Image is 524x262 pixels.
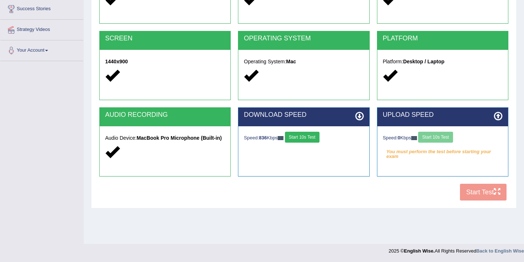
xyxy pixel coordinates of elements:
[389,244,524,254] div: 2025 © All Rights Reserved
[476,248,524,254] a: Back to English Wise
[383,111,503,119] h2: UPLOAD SPEED
[259,135,267,140] strong: 836
[383,146,503,157] em: You must perform the test before starting your exam
[403,59,445,64] strong: Desktop / Laptop
[383,35,503,42] h2: PLATFORM
[105,35,225,42] h2: SCREEN
[285,132,319,143] button: Start 10s Test
[286,59,296,64] strong: Mac
[244,132,364,144] div: Speed: Kbps
[278,136,283,140] img: ajax-loader-fb-connection.gif
[244,35,364,42] h2: OPERATING SYSTEM
[383,132,503,144] div: Speed: Kbps
[404,248,434,254] strong: English Wise.
[411,136,417,140] img: ajax-loader-fb-connection.gif
[244,59,364,64] h5: Operating System:
[105,111,225,119] h2: AUDIO RECORDING
[398,135,400,140] strong: 0
[105,59,128,64] strong: 1440x900
[244,111,364,119] h2: DOWNLOAD SPEED
[0,20,83,38] a: Strategy Videos
[0,40,83,59] a: Your Account
[383,59,503,64] h5: Platform:
[105,135,225,141] h5: Audio Device:
[136,135,222,141] strong: MacBook Pro Microphone (Built-in)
